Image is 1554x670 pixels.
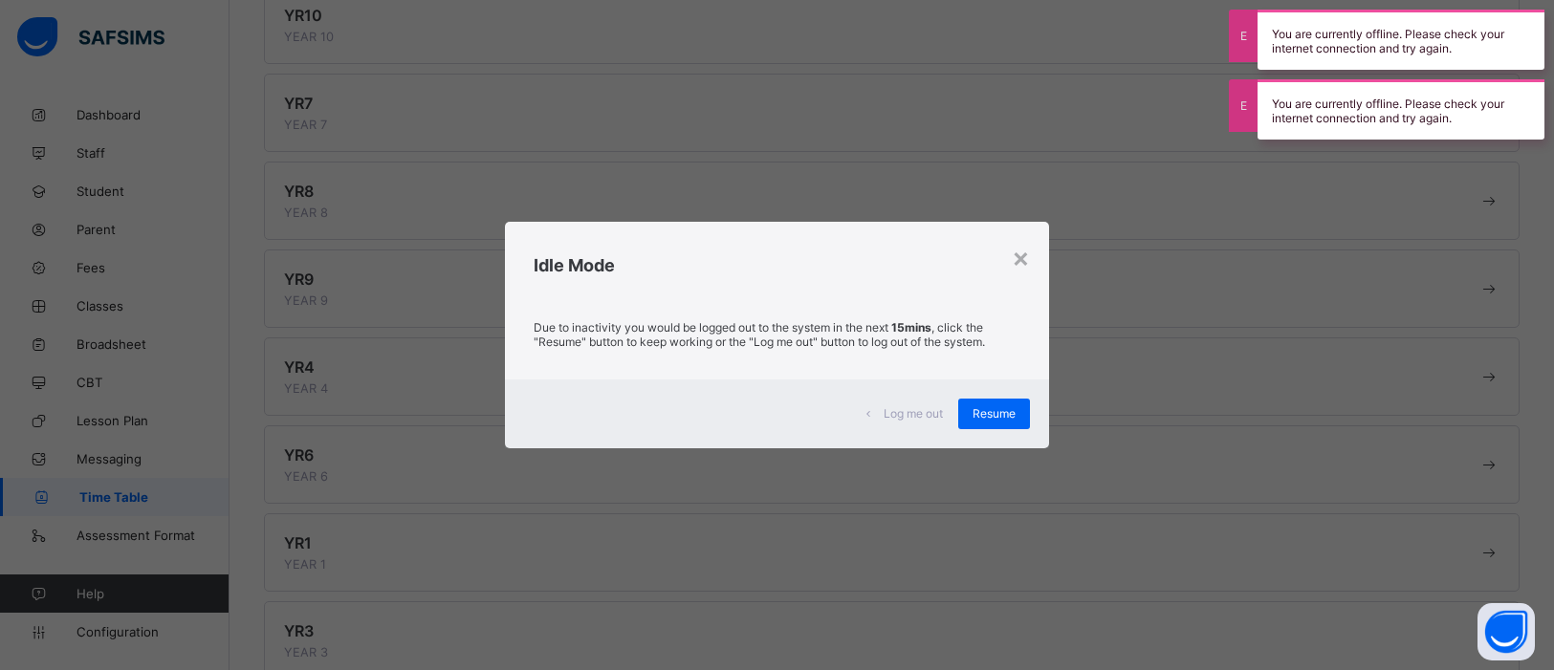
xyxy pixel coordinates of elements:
[534,320,1020,349] p: Due to inactivity you would be logged out to the system in the next , click the "Resume" button t...
[891,320,931,335] strong: 15mins
[1258,79,1544,140] div: You are currently offline. Please check your internet connection and try again.
[884,406,943,421] span: Log me out
[1012,241,1030,273] div: ×
[973,406,1016,421] span: Resume
[1477,603,1535,660] button: Open asap
[534,255,1020,275] h2: Idle Mode
[1258,10,1544,70] div: You are currently offline. Please check your internet connection and try again.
